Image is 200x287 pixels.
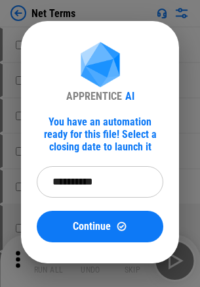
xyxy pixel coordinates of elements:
[37,211,163,242] button: ContinueContinue
[66,90,122,102] div: APPRENTICE
[116,221,127,232] img: Continue
[73,221,111,232] span: Continue
[37,116,163,153] div: You have an automation ready for this file! Select a closing date to launch it
[37,166,154,198] input: Choose date, selected date is Sep 12, 2025
[125,90,134,102] div: AI
[74,42,127,90] img: Apprentice AI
